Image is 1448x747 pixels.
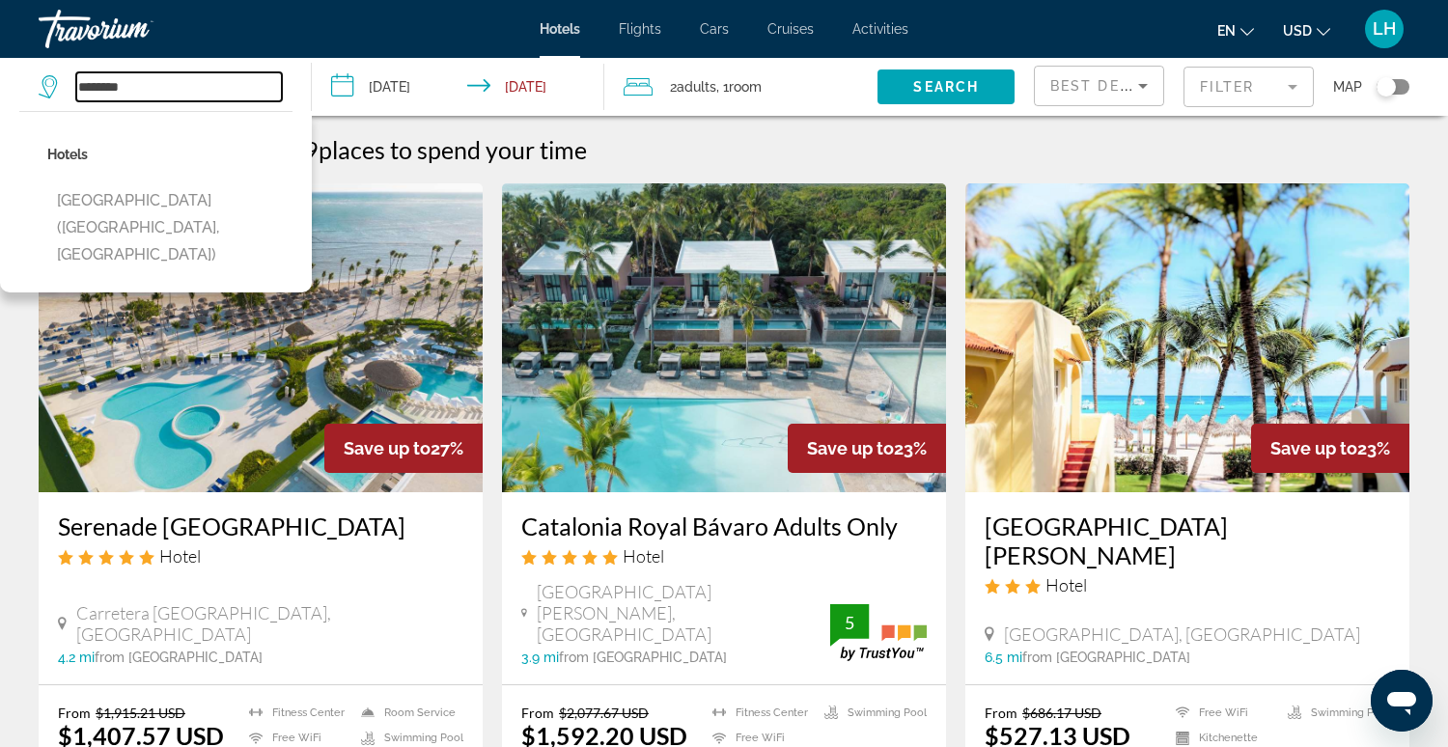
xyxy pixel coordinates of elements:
button: Change language [1217,16,1254,44]
div: 23% [1251,424,1409,473]
button: Filter [1183,66,1314,108]
span: From [58,705,91,721]
div: 5 star Hotel [58,545,463,567]
button: Toggle map [1362,78,1409,96]
button: Check-in date: Nov 1, 2025 Check-out date: Nov 8, 2025 [312,58,604,116]
span: Hotel [1045,574,1087,595]
a: Serenade [GEOGRAPHIC_DATA] [58,512,463,540]
button: [GEOGRAPHIC_DATA] ([GEOGRAPHIC_DATA], [GEOGRAPHIC_DATA]) [47,182,292,273]
img: Hotel image [39,183,483,492]
button: User Menu [1359,9,1409,49]
span: en [1217,23,1236,39]
span: Hotel [623,545,664,567]
a: Cruises [767,21,814,37]
li: Room Service [351,705,463,721]
li: Free WiFi [1166,705,1278,721]
span: From [521,705,554,721]
iframe: Button to launch messaging window [1371,670,1433,732]
span: From [985,705,1017,721]
span: from [GEOGRAPHIC_DATA] [95,650,263,665]
span: LH [1373,19,1396,39]
button: Travelers: 2 adults, 0 children [604,58,877,116]
a: [GEOGRAPHIC_DATA][PERSON_NAME] [985,512,1390,569]
a: Flights [619,21,661,37]
del: $2,077.67 USD [559,705,649,721]
span: 6.5 mi [985,650,1022,665]
div: 5 star Hotel [521,545,927,567]
div: 23% [788,424,946,473]
li: Kitchenette [1166,731,1278,747]
mat-select: Sort by [1050,74,1148,97]
h2: 179 [275,135,587,164]
li: Swimming Pool [1278,705,1390,721]
p: Hotels [47,141,292,168]
li: Fitness Center [239,705,351,721]
div: 5 [830,611,869,634]
a: Hotels [540,21,580,37]
span: Save up to [344,438,431,458]
img: Hotel image [502,183,946,492]
li: Fitness Center [703,705,815,721]
span: 2 [670,73,716,100]
span: Search [913,79,979,95]
del: $1,915.21 USD [96,705,185,721]
a: Catalonia Royal Bávaro Adults Only [521,512,927,540]
li: Swimming Pool [351,731,463,747]
a: Travorium [39,4,232,54]
span: 3.9 mi [521,650,559,665]
span: [GEOGRAPHIC_DATA][PERSON_NAME], [GEOGRAPHIC_DATA] [537,581,830,645]
a: Cars [700,21,729,37]
span: from [GEOGRAPHIC_DATA] [1022,650,1190,665]
img: Hotel image [965,183,1409,492]
span: Carretera [GEOGRAPHIC_DATA], [GEOGRAPHIC_DATA] [76,602,463,645]
span: Save up to [807,438,894,458]
span: Map [1333,73,1362,100]
span: , 1 [716,73,762,100]
img: trustyou-badge.svg [830,604,927,661]
span: Room [729,79,762,95]
li: Free WiFi [703,731,815,747]
span: USD [1283,23,1312,39]
span: Best Deals [1050,78,1151,94]
div: 3 star Hotel [985,574,1390,595]
span: Adults [677,79,716,95]
div: 27% [324,424,483,473]
button: Change currency [1283,16,1330,44]
del: $686.17 USD [1022,705,1101,721]
span: Hotel [159,545,201,567]
a: Activities [852,21,908,37]
button: Search [877,69,1015,104]
span: from [GEOGRAPHIC_DATA] [559,650,727,665]
li: Swimming Pool [815,705,927,721]
span: Save up to [1270,438,1357,458]
span: 4.2 mi [58,650,95,665]
span: places to spend your time [319,135,587,164]
li: Free WiFi [239,731,351,747]
span: [GEOGRAPHIC_DATA], [GEOGRAPHIC_DATA] [1004,623,1360,645]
